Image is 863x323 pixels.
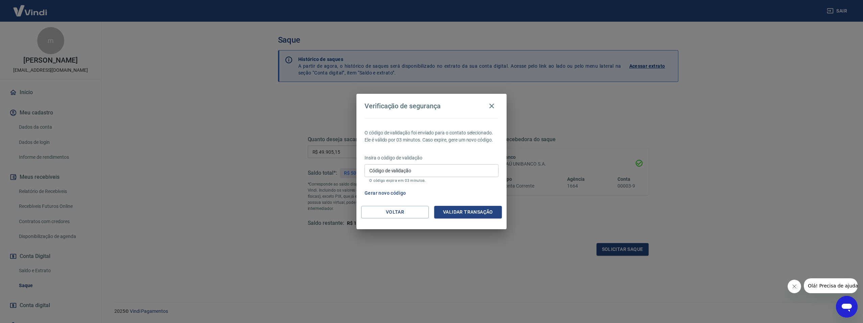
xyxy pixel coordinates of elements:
[362,187,409,199] button: Gerar novo código
[836,296,858,318] iframe: Botão para abrir a janela de mensagens
[369,178,494,183] p: O código expira em 03 minutos.
[365,154,498,161] p: Insira o código de validação
[365,129,498,144] p: O código de validação foi enviado para o contato selecionado. Ele é válido por 03 minutos. Caso e...
[365,102,441,110] h4: Verificação de segurança
[804,278,858,293] iframe: Mensagem da empresa
[434,206,502,218] button: Validar transação
[788,280,801,293] iframe: Fechar mensagem
[361,206,429,218] button: Voltar
[4,5,57,10] span: Olá! Precisa de ajuda?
